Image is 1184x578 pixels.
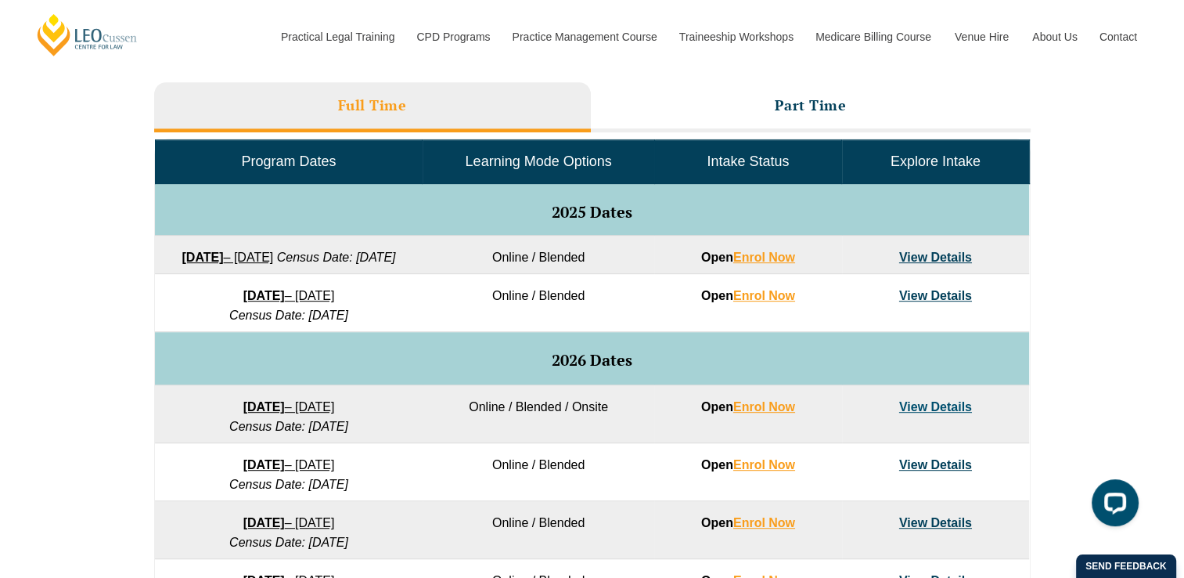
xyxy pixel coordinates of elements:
span: Program Dates [241,154,336,169]
td: Online / Blended [423,443,654,501]
strong: Open [701,400,795,414]
span: Learning Mode Options [466,154,612,169]
strong: [DATE] [243,400,285,414]
a: Practice Management Course [501,3,668,70]
a: CPD Programs [405,3,500,70]
strong: [DATE] [182,251,223,264]
a: View Details [899,516,972,529]
strong: Open [701,516,795,529]
h3: Full Time [338,96,407,114]
td: Online / Blended [423,501,654,559]
a: Enrol Now [733,400,795,414]
a: View Details [899,289,972,302]
a: [PERSON_NAME] Centre for Law [35,13,139,57]
a: Enrol Now [733,251,795,264]
a: [DATE]– [DATE] [243,458,335,471]
span: Intake Status [707,154,789,169]
h3: Part Time [775,96,847,114]
td: Online / Blended [423,236,654,274]
span: 2025 Dates [552,201,632,222]
em: Census Date: [DATE] [229,478,348,491]
a: Traineeship Workshops [668,3,804,70]
a: [DATE]– [DATE] [243,516,335,529]
a: Enrol Now [733,458,795,471]
a: [DATE]– [DATE] [243,289,335,302]
td: Online / Blended / Onsite [423,385,654,443]
iframe: LiveChat chat widget [1079,473,1145,539]
a: Contact [1088,3,1149,70]
a: Enrol Now [733,289,795,302]
em: Census Date: [DATE] [229,420,348,433]
span: Explore Intake [891,154,981,169]
a: Practical Legal Training [269,3,405,70]
strong: Open [701,251,795,264]
a: Enrol Now [733,516,795,529]
em: Census Date: [DATE] [277,251,396,264]
strong: [DATE] [243,458,285,471]
a: Medicare Billing Course [804,3,943,70]
em: Census Date: [DATE] [229,536,348,549]
strong: [DATE] [243,289,285,302]
a: [DATE]– [DATE] [243,400,335,414]
strong: Open [701,458,795,471]
strong: Open [701,289,795,302]
strong: [DATE] [243,516,285,529]
a: View Details [899,400,972,414]
a: View Details [899,251,972,264]
a: [DATE]– [DATE] [182,251,273,264]
a: View Details [899,458,972,471]
a: Venue Hire [943,3,1020,70]
td: Online / Blended [423,274,654,332]
em: Census Date: [DATE] [229,309,348,322]
span: 2026 Dates [552,349,632,370]
a: About Us [1020,3,1088,70]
